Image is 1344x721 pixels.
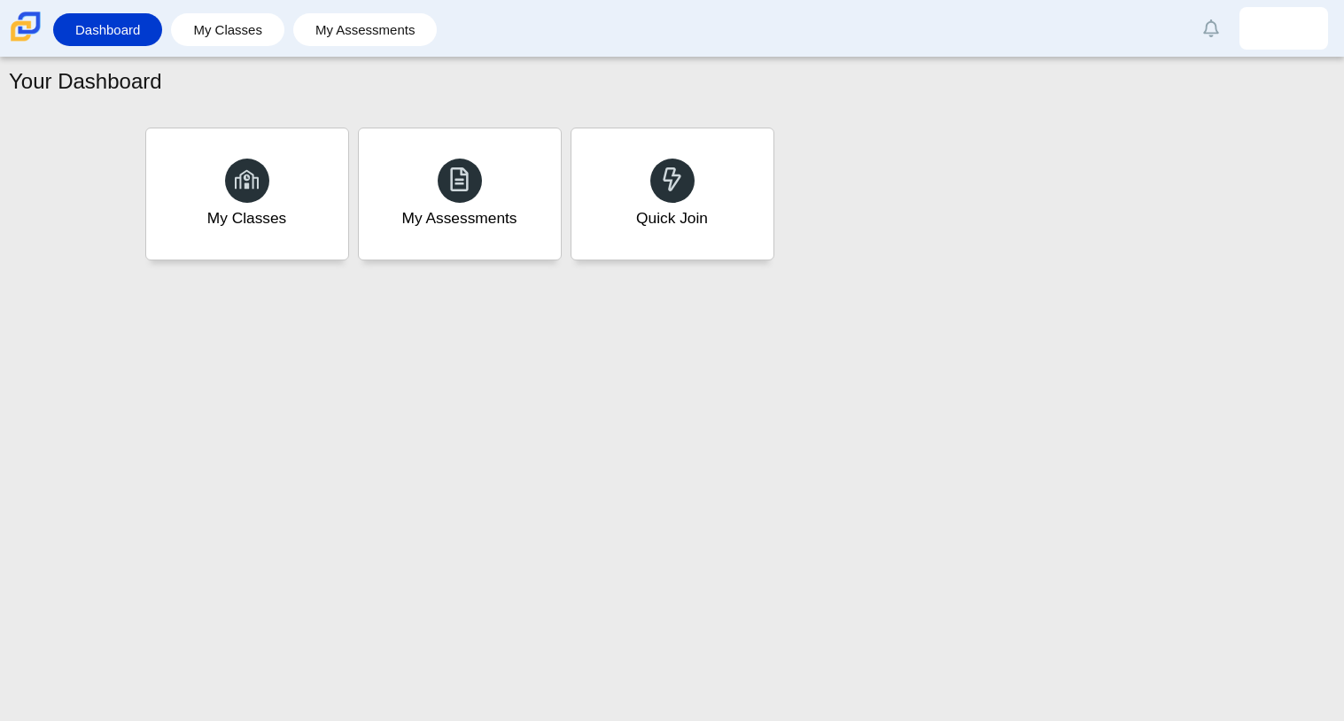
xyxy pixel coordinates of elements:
[9,66,162,97] h1: Your Dashboard
[62,13,153,46] a: Dashboard
[402,207,517,229] div: My Assessments
[358,128,562,260] a: My Assessments
[571,128,774,260] a: Quick Join
[7,33,44,48] a: Carmen School of Science & Technology
[145,128,349,260] a: My Classes
[302,13,429,46] a: My Assessments
[1270,14,1298,43] img: taniqua.raddle.1cNmLy
[636,207,708,229] div: Quick Join
[1239,7,1328,50] a: taniqua.raddle.1cNmLy
[207,207,287,229] div: My Classes
[1192,9,1231,48] a: Alerts
[7,8,44,45] img: Carmen School of Science & Technology
[180,13,276,46] a: My Classes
